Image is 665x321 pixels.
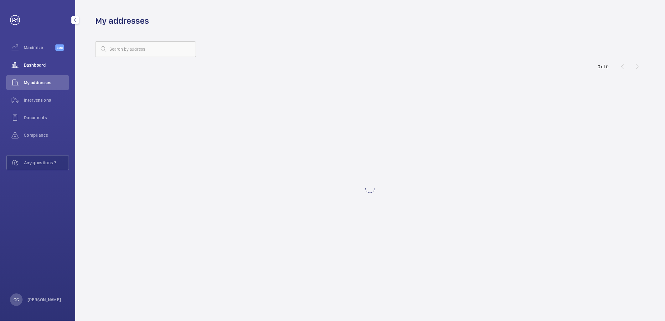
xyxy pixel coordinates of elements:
[598,64,609,70] div: 0 of 0
[28,297,61,303] p: [PERSON_NAME]
[95,15,149,27] h1: My addresses
[55,44,64,51] span: Beta
[24,79,69,86] span: My addresses
[24,160,69,166] span: Any questions ?
[13,297,19,303] p: OG
[24,44,55,51] span: Maximize
[24,97,69,103] span: Interventions
[24,115,69,121] span: Documents
[24,62,69,68] span: Dashboard
[24,132,69,138] span: Compliance
[95,41,196,57] input: Search by address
